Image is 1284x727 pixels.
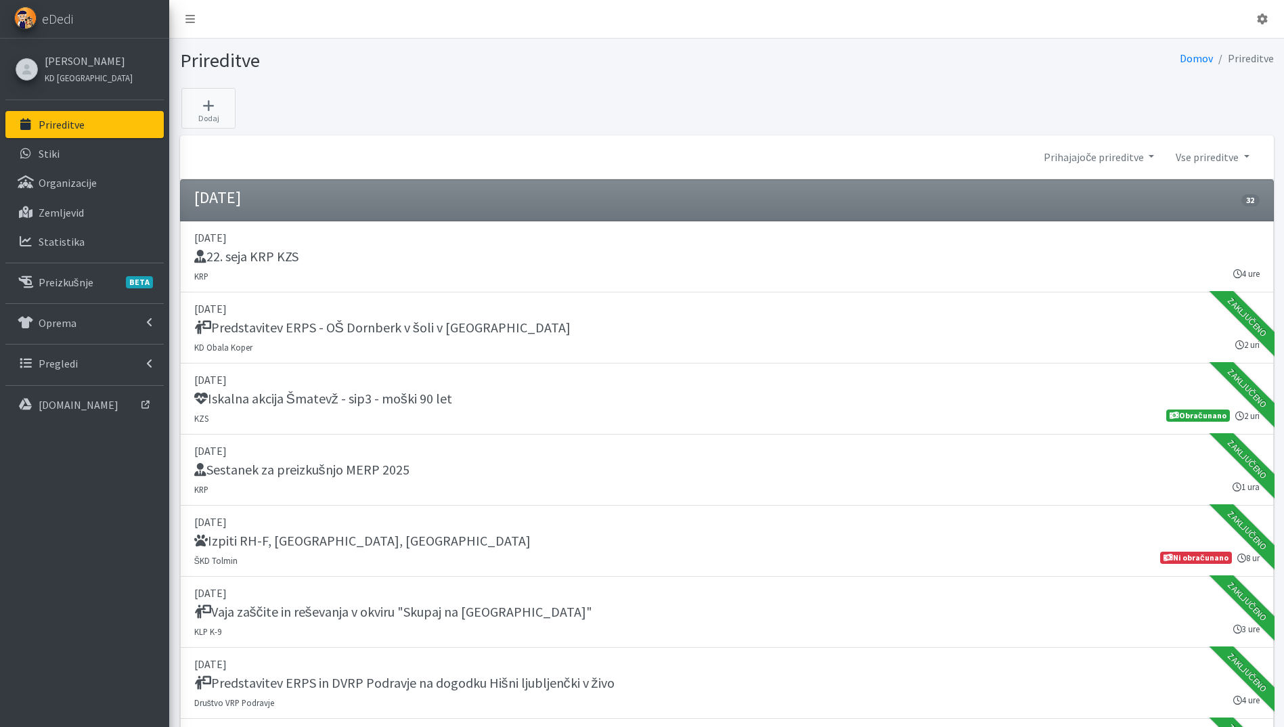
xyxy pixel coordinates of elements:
[5,350,164,377] a: Pregledi
[1033,144,1165,171] a: Prihajajoče prireditve
[45,53,133,69] a: [PERSON_NAME]
[1160,552,1231,564] span: Ni obračunano
[194,697,274,708] small: Društvo VRP Podravje
[5,269,164,296] a: PreizkušnjeBETA
[180,363,1274,435] a: [DATE] Iskalna akcija Šmatevž - sip3 - moški 90 let KZS 2 uri Obračunano Zaključeno
[1165,144,1260,171] a: Vse prireditve
[194,514,1260,530] p: [DATE]
[194,443,1260,459] p: [DATE]
[194,229,1260,246] p: [DATE]
[39,176,97,190] p: Organizacije
[194,585,1260,601] p: [DATE]
[194,188,241,208] h4: [DATE]
[45,69,133,85] a: KD [GEOGRAPHIC_DATA]
[181,88,236,129] a: Dodaj
[45,72,133,83] small: KD [GEOGRAPHIC_DATA]
[1233,267,1260,280] small: 4 ure
[1180,51,1213,65] a: Domov
[194,413,208,424] small: KZS
[180,577,1274,648] a: [DATE] Vaja zaščite in reševanja v okviru "Skupaj na [GEOGRAPHIC_DATA]" KLP K-9 3 ure Zaključeno
[5,111,164,138] a: Prireditve
[39,147,60,160] p: Stiki
[5,391,164,418] a: [DOMAIN_NAME]
[194,626,221,637] small: KLP K-9
[39,118,85,131] p: Prireditve
[180,648,1274,719] a: [DATE] Predstavitev ERPS in DVRP Podravje na dogodku Hišni ljubljenčki v živo Društvo VRP Podravj...
[194,462,409,478] h5: Sestanek za preizkušnjo MERP 2025
[5,309,164,336] a: Oprema
[180,292,1274,363] a: [DATE] Predstavitev ERPS - OŠ Dornberk v šoli v [GEOGRAPHIC_DATA] KD Obala Koper 2 uri Zaključeno
[39,357,78,370] p: Pregledi
[194,301,1260,317] p: [DATE]
[39,235,85,248] p: Statistika
[180,221,1274,292] a: [DATE] 22. seja KRP KZS KRP 4 ure
[1241,194,1259,206] span: 32
[42,9,73,29] span: eDedi
[5,140,164,167] a: Stiki
[194,372,1260,388] p: [DATE]
[180,506,1274,577] a: [DATE] Izpiti RH-F, [GEOGRAPHIC_DATA], [GEOGRAPHIC_DATA] ŠKD Tolmin 8 ur Ni obračunano Zaključeno
[194,555,238,566] small: ŠKD Tolmin
[194,271,208,282] small: KRP
[194,320,571,336] h5: Predstavitev ERPS - OŠ Dornberk v šoli v [GEOGRAPHIC_DATA]
[39,276,93,289] p: Preizkušnje
[1166,410,1229,422] span: Obračunano
[194,248,298,265] h5: 22. seja KRP KZS
[39,316,76,330] p: Oprema
[194,484,208,495] small: KRP
[194,675,615,691] h5: Predstavitev ERPS in DVRP Podravje na dogodku Hišni ljubljenčki v živo
[180,49,722,72] h1: Prireditve
[180,435,1274,506] a: [DATE] Sestanek za preizkušnjo MERP 2025 KRP 1 ura Zaključeno
[194,391,452,407] h5: Iskalna akcija Šmatevž - sip3 - moški 90 let
[194,604,592,620] h5: Vaja zaščite in reševanja v okviru "Skupaj na [GEOGRAPHIC_DATA]"
[5,228,164,255] a: Statistika
[39,398,118,412] p: [DOMAIN_NAME]
[194,656,1260,672] p: [DATE]
[194,342,252,353] small: KD Obala Koper
[5,199,164,226] a: Zemljevid
[39,206,84,219] p: Zemljevid
[5,169,164,196] a: Organizacije
[1213,49,1274,68] li: Prireditve
[194,533,531,549] h5: Izpiti RH-F, [GEOGRAPHIC_DATA], [GEOGRAPHIC_DATA]
[126,276,153,288] span: BETA
[14,7,37,29] img: eDedi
